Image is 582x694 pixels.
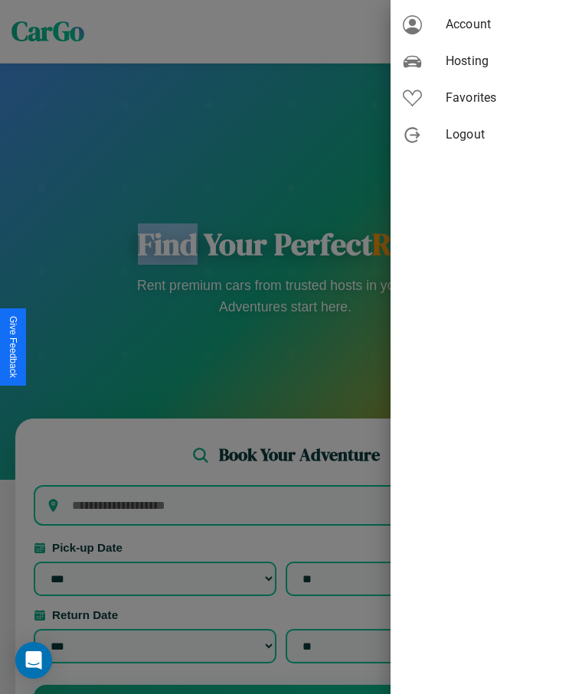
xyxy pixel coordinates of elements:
div: Logout [391,116,582,153]
span: Logout [446,125,570,144]
div: Hosting [391,43,582,80]
span: Account [446,15,570,34]
div: Account [391,6,582,43]
span: Favorites [446,89,570,107]
div: Give Feedback [8,316,18,378]
div: Open Intercom Messenger [15,642,52,679]
span: Hosting [446,52,570,70]
div: Favorites [391,80,582,116]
